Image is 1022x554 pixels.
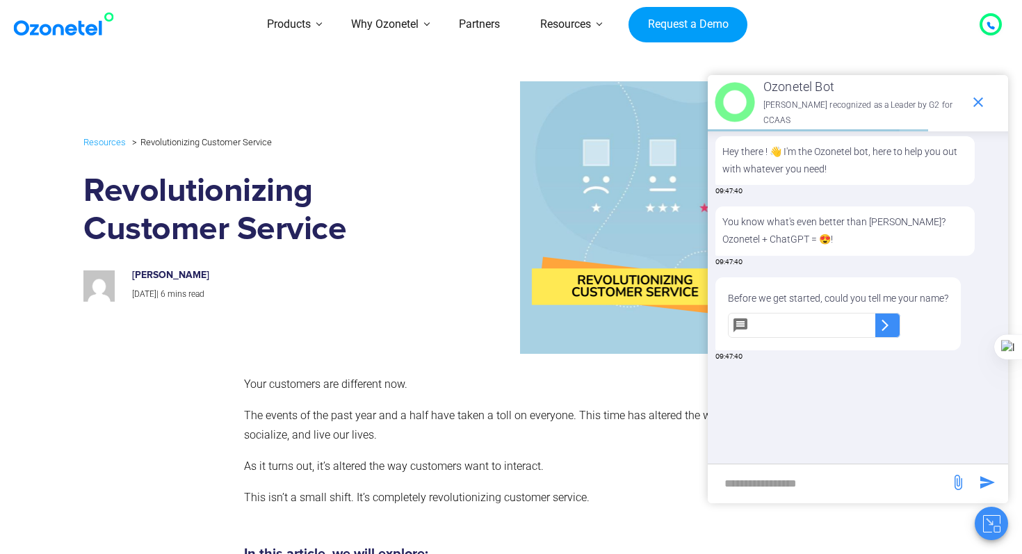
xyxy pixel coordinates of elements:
[975,507,1008,540] button: Close chat
[244,375,772,395] p: Your customers are different now.
[244,406,772,446] p: The events of the past year and a half have taken a toll on everyone. This time has altered the w...
[763,76,963,98] p: Ozonetel Bot
[161,289,165,299] span: 6
[83,270,115,302] img: ccd51dcc6b70bf1fbe0579ea970ecb4917491bb0517df2acb65846e8d9adaf97
[763,98,963,128] p: [PERSON_NAME] recognized as a Leader by G2 for CCAAS
[132,287,425,302] p: |
[628,7,747,43] a: Request a Demo
[83,134,126,150] a: Resources
[129,133,272,151] li: Revolutionizing Customer Service
[973,469,1001,496] span: send message
[715,352,743,362] span: 09:47:40
[715,471,943,496] div: new-msg-input
[722,213,968,248] p: You know what's even better than [PERSON_NAME]? Ozonetel + ChatGPT = 😍!
[132,289,156,299] span: [DATE]
[244,457,772,477] p: As it turns out, it’s altered the way customers want to interact.
[728,290,948,307] p: Before we get started, could you tell me your name?
[715,82,755,122] img: header
[132,270,425,282] h6: [PERSON_NAME]
[83,172,440,249] h1: Revolutionizing Customer Service
[168,289,204,299] span: mins read
[964,88,992,116] span: end chat or minimize
[244,488,772,508] p: This isn’t a small shift. It’s completely revolutionizing customer service.
[944,469,972,496] span: send message
[715,257,743,268] span: 09:47:40
[722,143,968,178] p: Hey there ! 👋 I'm the Ozonetel bot, here to help you out with whatever you need!
[715,186,743,197] span: 09:47:40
